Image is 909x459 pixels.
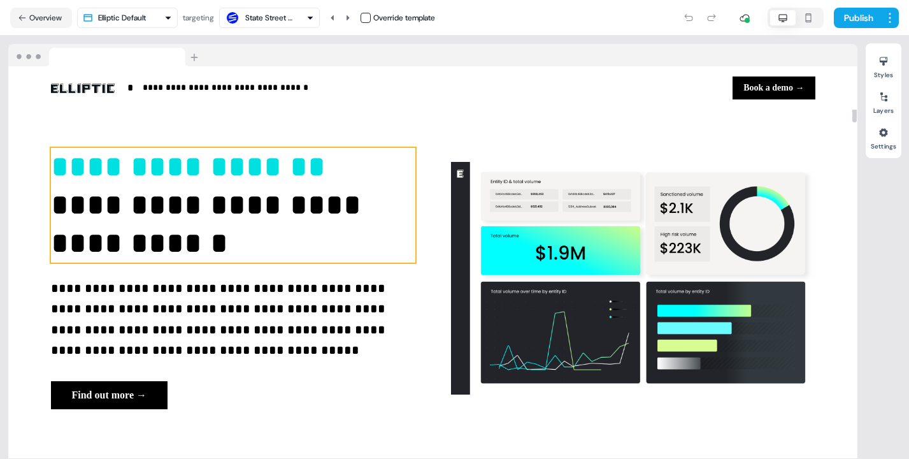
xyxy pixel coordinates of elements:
[438,76,815,99] div: Book a demo →
[10,8,72,28] button: Overview
[866,87,901,115] button: Layers
[834,8,881,28] button: Publish
[51,381,415,409] div: Find out more →
[219,8,320,28] button: State Street Bank
[733,76,815,99] button: Book a demo →
[866,122,901,150] button: Settings
[245,11,296,24] div: State Street Bank
[183,11,214,24] div: targeting
[866,51,901,79] button: Styles
[8,44,204,67] img: Browser topbar
[373,11,435,24] div: Override template
[51,84,115,93] img: Image
[51,381,168,409] button: Find out more →
[451,148,815,409] img: Image
[98,11,146,24] div: Elliptic Default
